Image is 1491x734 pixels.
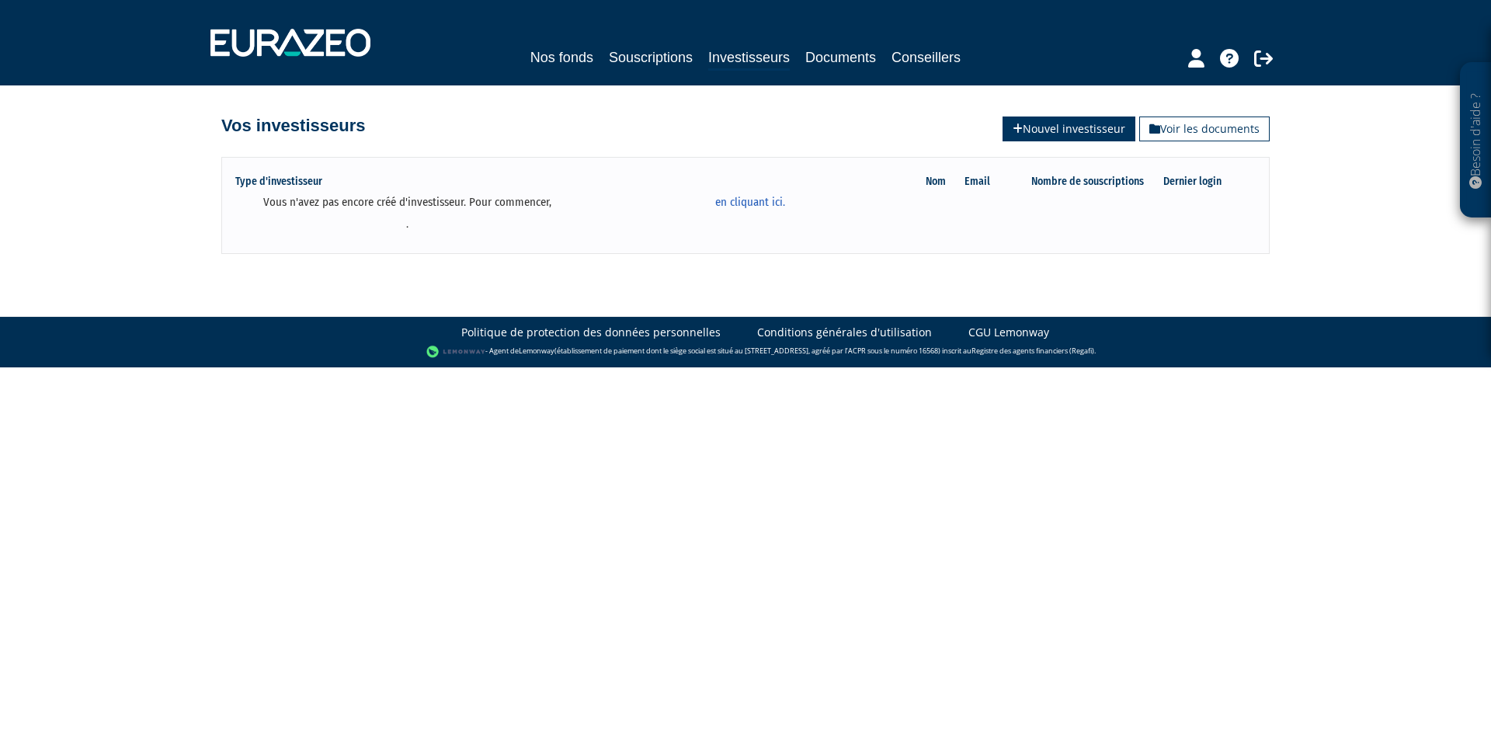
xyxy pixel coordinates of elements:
[221,117,365,135] h4: Vos investisseurs
[426,344,486,360] img: logo-lemonway.png
[530,47,593,68] a: Nos fonds
[1156,174,1239,190] th: Dernier login
[234,174,924,190] th: Type d'investisseur
[519,346,554,356] a: Lemonway
[609,47,693,68] a: Souscriptions
[924,174,963,190] th: Nom
[963,174,1008,190] th: Email
[971,346,1094,356] a: Registre des agents financiers (Regafi)
[708,47,790,71] a: Investisseurs
[1139,117,1270,141] a: Voir les documents
[805,47,876,68] a: Documents
[210,29,370,57] img: 1732889491-logotype_eurazeo_blanc_rvb.png
[968,325,1049,340] a: CGU Lemonway
[757,325,932,340] a: Conditions générales d'utilisation
[891,47,961,68] a: Conseillers
[1467,71,1485,210] p: Besoin d'aide ?
[461,325,721,340] a: Politique de protection des données personnelles
[581,194,919,210] a: en cliquant ici.
[1009,174,1156,190] th: Nombre de souscriptions
[234,190,924,237] td: Vous n'avez pas encore créé d'investisseur. Pour commencer, .
[16,344,1475,360] div: - Agent de (établissement de paiement dont le siège social est situé au [STREET_ADDRESS], agréé p...
[1003,117,1135,141] a: Nouvel investisseur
